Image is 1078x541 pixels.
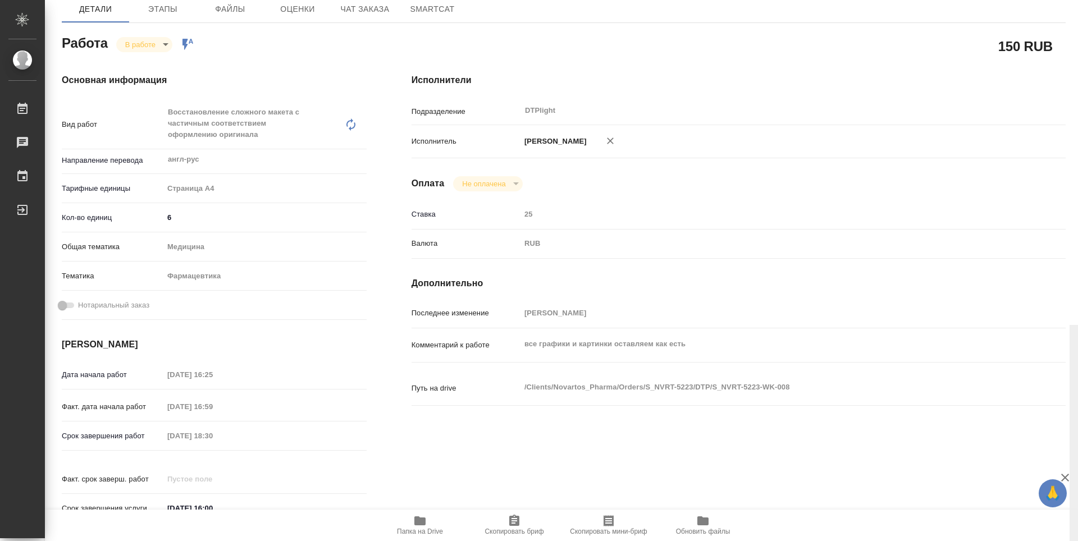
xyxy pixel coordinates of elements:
button: Скопировать бриф [467,510,561,541]
h2: Работа [62,32,108,52]
textarea: все графики и картинки оставляем как есть [520,334,1011,354]
button: Обновить файлы [656,510,750,541]
input: Пустое поле [520,305,1011,321]
span: Этапы [136,2,190,16]
span: 🙏 [1043,482,1062,505]
p: Кол-во единиц [62,212,163,223]
input: Пустое поле [163,428,262,444]
p: Факт. срок заверш. работ [62,474,163,485]
input: Пустое поле [163,471,262,487]
p: Тарифные единицы [62,183,163,194]
p: Валюта [412,238,520,249]
h4: [PERSON_NAME] [62,338,367,351]
button: В работе [122,40,159,49]
span: Обновить файлы [676,528,730,535]
input: ✎ Введи что-нибудь [163,500,262,516]
p: [PERSON_NAME] [520,136,587,147]
p: Срок завершения работ [62,430,163,442]
p: Подразделение [412,106,520,117]
textarea: /Clients/Novartos_Pharma/Orders/S_NVRT-5223/DTP/S_NVRT-5223-WK-008 [520,378,1011,397]
h2: 150 RUB [998,36,1053,56]
span: Файлы [203,2,257,16]
span: Нотариальный заказ [78,300,149,311]
p: Ставка [412,209,520,220]
span: SmartCat [405,2,459,16]
p: Срок завершения услуги [62,503,163,514]
p: Тематика [62,270,163,282]
h4: Оплата [412,177,445,190]
button: 🙏 [1039,479,1067,507]
h4: Дополнительно [412,277,1066,290]
div: Фармацевтика [163,267,367,286]
span: Скопировать мини-бриф [570,528,647,535]
div: В работе [116,37,172,52]
p: Факт. дата начала работ [62,401,163,412]
button: Удалить исполнителя [598,129,623,153]
button: Не оплачена [459,179,509,189]
div: В работе [453,176,522,191]
input: ✎ Введи что-нибудь [163,209,367,226]
p: Направление перевода [62,155,163,166]
span: Детали [68,2,122,16]
p: Последнее изменение [412,308,520,319]
input: Пустое поле [163,366,262,383]
span: Папка на Drive [397,528,443,535]
div: Медицина [163,237,367,256]
p: Вид работ [62,119,163,130]
p: Путь на drive [412,383,520,394]
p: Дата начала работ [62,369,163,380]
input: Пустое поле [163,398,262,415]
div: Страница А4 [163,179,367,198]
button: Скопировать мини-бриф [561,510,656,541]
div: RUB [520,234,1011,253]
h4: Основная информация [62,74,367,87]
input: Пустое поле [520,206,1011,222]
span: Чат заказа [338,2,392,16]
span: Оценки [271,2,325,16]
p: Исполнитель [412,136,520,147]
h4: Исполнители [412,74,1066,87]
p: Комментарий к работе [412,340,520,351]
p: Общая тематика [62,241,163,253]
span: Скопировать бриф [485,528,543,535]
button: Папка на Drive [373,510,467,541]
